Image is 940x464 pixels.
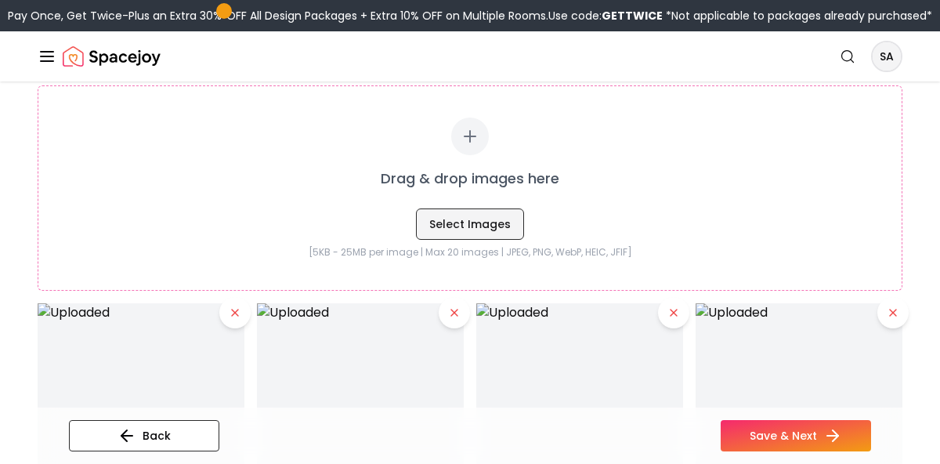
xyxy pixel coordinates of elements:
[602,8,663,24] b: GETTWICE
[871,41,902,72] button: SA
[663,8,932,24] span: *Not applicable to packages already purchased*
[8,8,932,24] div: Pay Once, Get Twice-Plus an Extra 30% OFF All Design Packages + Extra 10% OFF on Multiple Rooms.
[38,31,902,82] nav: Global
[69,420,219,451] button: Back
[381,168,559,190] p: Drag & drop images here
[548,8,663,24] span: Use code:
[63,41,161,72] img: Spacejoy Logo
[873,42,901,71] span: SA
[70,246,870,259] p: [5KB - 25MB per image | Max 20 images | JPEG, PNG, WebP, HEIC, JFIF]
[63,41,161,72] a: Spacejoy
[721,420,871,451] button: Save & Next
[416,208,524,240] button: Select Images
